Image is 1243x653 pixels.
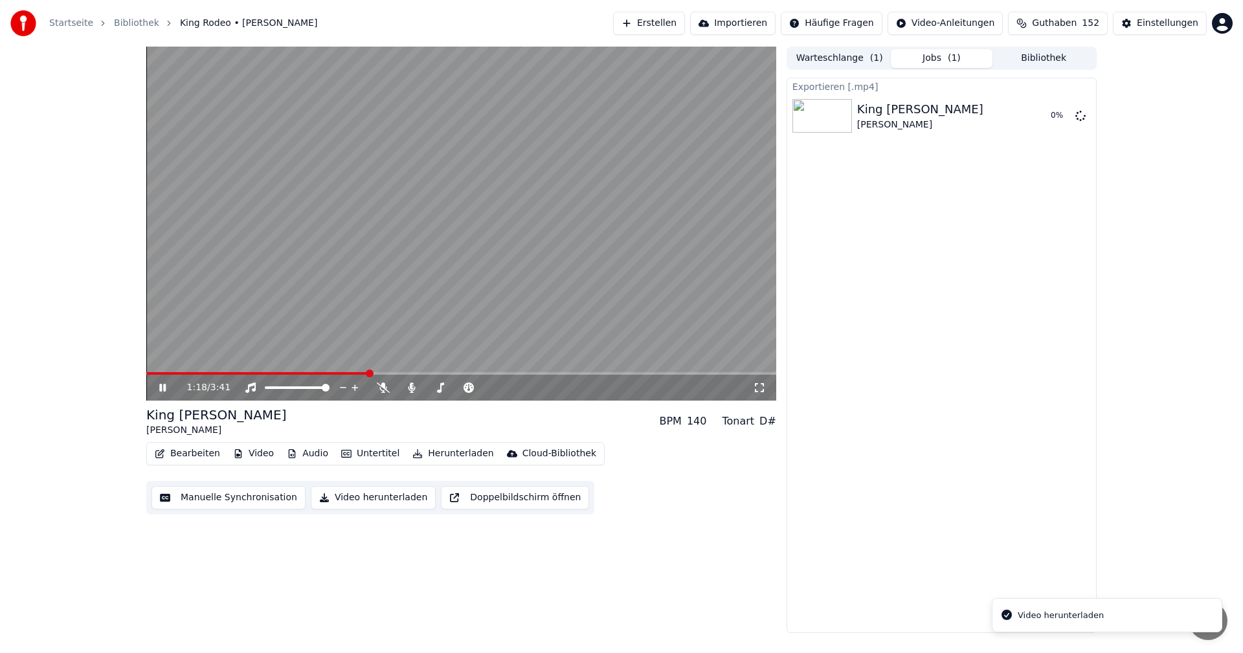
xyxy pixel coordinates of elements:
button: Jobs [891,49,993,68]
span: King Rodeo • [PERSON_NAME] [180,17,317,30]
button: Doppelbildschirm öffnen [441,486,589,509]
button: Manuelle Synchronisation [151,486,306,509]
span: ( 1 ) [870,52,883,65]
nav: breadcrumb [49,17,317,30]
button: Guthaben152 [1008,12,1108,35]
div: [PERSON_NAME] [857,118,983,131]
button: Video [228,445,279,463]
button: Erstellen [613,12,685,35]
span: 3:41 [210,381,230,394]
button: Video herunterladen [311,486,436,509]
span: Guthaben [1032,17,1077,30]
a: Bibliothek [114,17,159,30]
div: 0 % [1051,111,1070,121]
button: Audio [282,445,333,463]
div: King [PERSON_NAME] [857,100,983,118]
a: Startseite [49,17,93,30]
div: Einstellungen [1137,17,1198,30]
button: Bibliothek [992,49,1095,68]
span: ( 1 ) [948,52,961,65]
button: Einstellungen [1113,12,1207,35]
div: [PERSON_NAME] [146,424,287,437]
div: D# [759,414,776,429]
div: Video herunterladen [1018,609,1104,622]
button: Untertitel [336,445,405,463]
button: Bearbeiten [150,445,225,463]
span: 1:18 [187,381,207,394]
div: 140 [687,414,707,429]
button: Warteschlange [789,49,891,68]
div: BPM [659,414,681,429]
button: Häufige Fragen [781,12,882,35]
div: Exportieren [.mp4] [787,78,1096,94]
div: Tonart [722,414,754,429]
button: Importieren [690,12,776,35]
div: King [PERSON_NAME] [146,406,287,424]
button: Herunterladen [407,445,498,463]
button: Video-Anleitungen [888,12,1003,35]
img: youka [10,10,36,36]
div: / [187,381,218,394]
span: 152 [1082,17,1099,30]
div: Cloud-Bibliothek [522,447,596,460]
